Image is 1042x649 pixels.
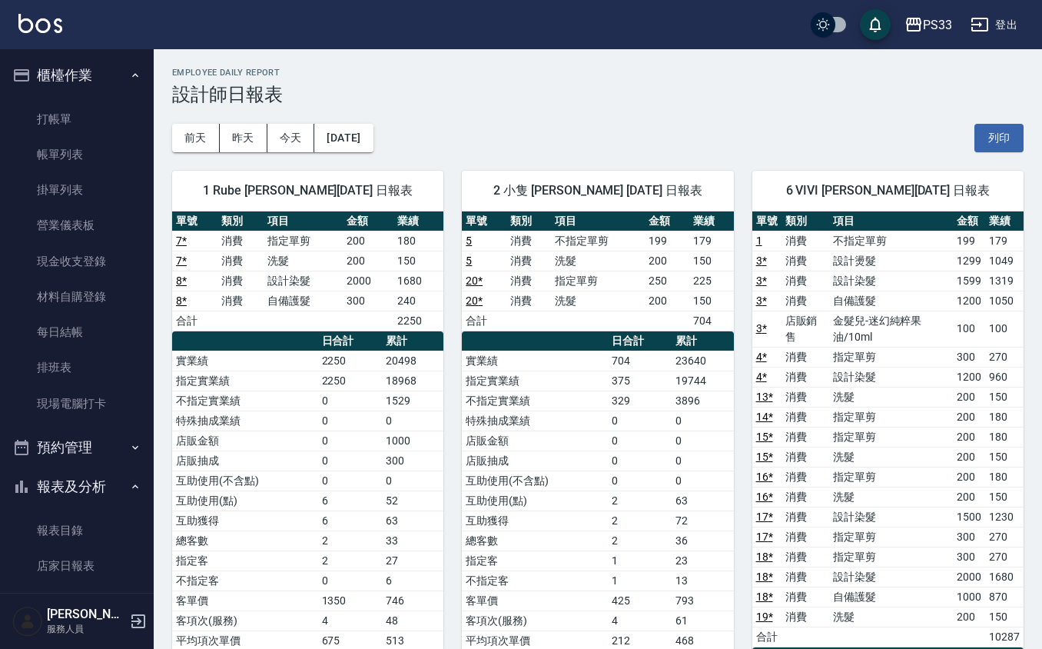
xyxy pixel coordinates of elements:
td: 合計 [752,627,781,647]
td: 2000 [953,567,985,587]
td: 指定單剪 [829,407,954,427]
td: 消費 [506,291,551,311]
img: Logo [18,14,62,33]
th: 類別 [217,211,263,231]
td: 自備護髮 [264,291,343,311]
td: 300 [953,547,985,567]
td: 0 [318,471,383,491]
td: 4 [318,611,383,631]
td: 1050 [985,291,1024,311]
td: 0 [672,411,733,431]
td: 不指定單剪 [829,231,954,251]
td: 704 [689,311,734,331]
div: PS33 [923,15,952,35]
td: 消費 [781,607,829,627]
td: 300 [343,291,393,311]
td: 指定單剪 [829,527,954,547]
td: 互助獲得 [172,511,318,531]
button: 報表及分析 [6,467,148,507]
td: 200 [953,607,985,627]
td: 總客數 [462,531,608,551]
td: 指定實業績 [172,371,318,391]
td: 消費 [781,407,829,427]
td: 店販金額 [462,431,608,451]
td: 消費 [781,467,829,487]
td: 150 [689,251,734,271]
td: 互助使用(點) [462,491,608,511]
td: 300 [953,347,985,367]
td: 48 [382,611,443,631]
td: 1599 [953,271,985,291]
td: 金髮兒-迷幻純粹果油/10ml [829,311,954,347]
td: 自備護髮 [829,291,954,311]
button: 登出 [964,11,1024,39]
td: 洗髮 [264,251,343,271]
td: 2 [318,551,383,571]
a: 互助日報表 [6,584,148,619]
td: 200 [343,251,393,271]
td: 200 [953,427,985,447]
a: 掛單列表 [6,172,148,208]
td: 179 [689,231,734,251]
td: 1319 [985,271,1024,291]
td: 0 [318,431,383,451]
h5: [PERSON_NAME] [47,607,125,622]
td: 指定實業績 [462,371,608,391]
td: 329 [608,391,672,411]
td: 1529 [382,391,443,411]
td: 199 [645,231,689,251]
td: 150 [689,291,734,311]
td: 互助使用(不含點) [172,471,318,491]
td: 225 [689,271,734,291]
td: 199 [953,231,985,251]
td: 店販金額 [172,431,318,451]
td: 消費 [781,487,829,507]
td: 0 [672,471,733,491]
td: 洗髮 [551,291,645,311]
td: 1 [608,571,672,591]
span: 2 小隻 [PERSON_NAME] [DATE] 日報表 [480,183,715,198]
td: 設計燙髮 [829,251,954,271]
td: 總客數 [172,531,318,551]
td: 0 [672,431,733,451]
td: 消費 [217,271,263,291]
td: 1200 [953,291,985,311]
th: 類別 [506,211,551,231]
td: 150 [985,447,1024,467]
td: 消費 [506,231,551,251]
td: 消費 [781,447,829,467]
td: 設計染髮 [829,367,954,387]
td: 200 [645,291,689,311]
td: 200 [953,487,985,507]
td: 消費 [781,507,829,527]
td: 0 [318,391,383,411]
td: 3896 [672,391,733,411]
td: 746 [382,591,443,611]
td: 實業績 [462,351,608,371]
td: 1049 [985,251,1024,271]
td: 200 [645,251,689,271]
button: 昨天 [220,124,267,152]
td: 客項次(服務) [172,611,318,631]
td: 消費 [781,387,829,407]
td: 300 [953,527,985,547]
th: 累計 [382,331,443,351]
td: 1299 [953,251,985,271]
th: 業績 [689,211,734,231]
td: 0 [608,451,672,471]
td: 洗髮 [829,387,954,407]
td: 72 [672,511,733,531]
td: 150 [985,387,1024,407]
a: 每日結帳 [6,315,148,350]
p: 服務人員 [47,622,125,636]
table: a dense table [752,211,1024,647]
td: 240 [393,291,444,311]
td: 特殊抽成業績 [172,411,318,431]
th: 日合計 [318,331,383,351]
td: 1000 [953,587,985,607]
td: 180 [985,467,1024,487]
td: 指定單剪 [829,467,954,487]
td: 23 [672,551,733,571]
a: 帳單列表 [6,137,148,172]
td: 10287 [985,627,1024,647]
